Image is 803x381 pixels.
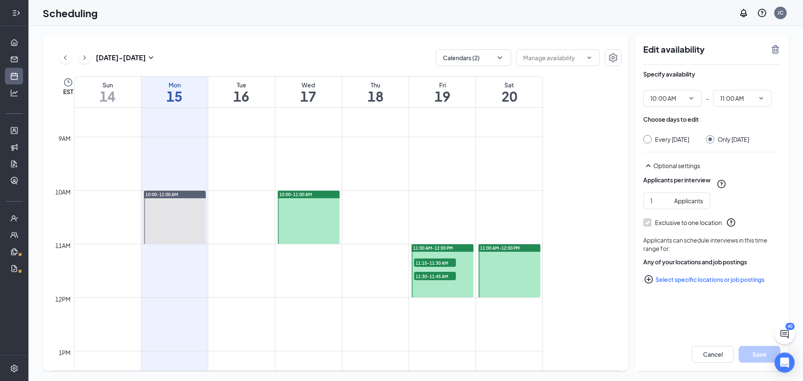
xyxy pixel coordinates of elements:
div: Thu [342,81,409,89]
span: 11:30-11:45 AM [414,272,456,280]
span: 11:15-11:30 AM [414,258,456,267]
h1: 20 [476,89,542,103]
div: Applicants can schedule interviews in this time range for: [643,236,780,253]
h1: Scheduling [43,6,98,20]
div: 12pm [54,294,72,304]
a: September 17, 2025 [275,77,342,107]
div: 9am [57,134,72,143]
svg: TrashOutline [770,44,780,54]
svg: QuestionInfo [757,8,767,18]
h1: 19 [409,89,476,103]
input: Manage availability [523,53,583,62]
button: Calendars (2)ChevronDown [436,49,511,66]
button: ChatActive [775,324,795,344]
div: Exclusive to one location [655,218,722,227]
svg: ChevronLeft [61,53,69,63]
span: 10:00-11:00 AM [146,192,178,197]
div: Sun [74,81,141,89]
div: Sat [476,81,542,89]
span: 11:00 AM-12:00 PM [480,245,520,251]
div: Mon [141,81,208,89]
div: Specify availability [643,70,695,78]
div: 1pm [57,348,72,357]
svg: QuestionInfo [716,179,726,189]
svg: Settings [10,364,18,373]
div: Wed [275,81,342,89]
a: September 14, 2025 [74,77,141,107]
a: September 20, 2025 [476,77,542,107]
h1: 16 [208,89,275,103]
svg: SmallChevronUp [643,161,653,171]
svg: Clock [63,77,73,87]
h1: 17 [275,89,342,103]
button: ChevronRight [78,51,91,64]
button: Select specific locations or job postingsPlusCircle [643,271,780,288]
h1: 18 [342,89,409,103]
h1: 14 [74,89,141,103]
h3: [DATE] - [DATE] [96,53,146,62]
svg: QuestionInfo [726,217,736,228]
div: Tue [208,81,275,89]
svg: ChatActive [780,329,790,339]
div: Optional settings [653,161,780,170]
div: JC [777,9,783,16]
button: Cancel [692,346,734,363]
a: September 16, 2025 [208,77,275,107]
svg: Notifications [739,8,749,18]
h2: Edit availability [643,44,765,54]
span: 11:00 AM-12:00 PM [413,245,453,251]
div: Any of your locations and job postings [643,258,780,266]
a: September 19, 2025 [409,77,476,107]
div: Applicants [674,196,703,205]
svg: UserCheck [10,214,18,222]
div: Optional settings [643,161,780,171]
div: 11am [54,241,72,250]
div: 40 [785,323,795,330]
button: ChevronLeft [59,51,72,64]
div: - [643,90,780,107]
h1: 15 [141,89,208,103]
a: September 15, 2025 [141,77,208,107]
button: Save [739,346,780,363]
svg: ChevronDown [496,54,504,62]
svg: Analysis [10,89,18,97]
a: September 18, 2025 [342,77,409,107]
div: Only [DATE] [718,135,749,143]
svg: ChevronRight [80,53,89,63]
div: Open Intercom Messenger [775,353,795,373]
button: Settings [605,49,621,66]
svg: PlusCircle [644,274,654,284]
div: Every [DATE] [655,135,689,143]
div: Choose days to edit [643,115,699,123]
span: 10:00-11:00 AM [279,192,312,197]
svg: Expand [12,9,20,17]
svg: SmallChevronDown [146,53,156,63]
svg: ChevronDown [758,95,765,102]
svg: ChevronDown [688,95,695,102]
svg: ChevronDown [586,54,593,61]
span: EST [63,87,73,96]
div: Applicants per interview [643,176,711,184]
div: Fri [409,81,476,89]
svg: Settings [608,53,618,63]
div: 10am [54,187,72,197]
